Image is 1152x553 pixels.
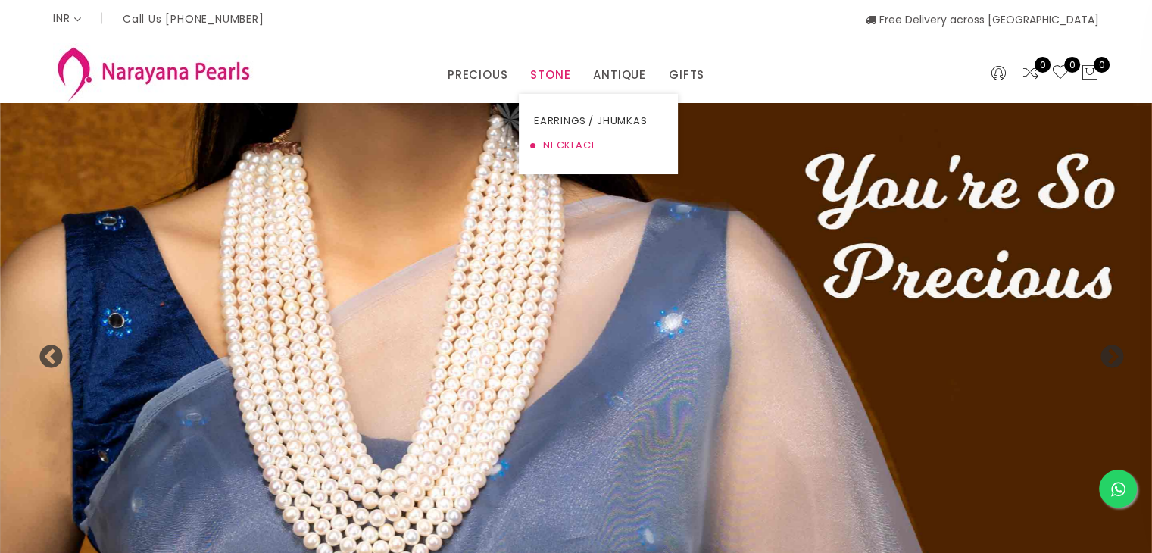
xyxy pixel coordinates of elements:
[534,109,663,133] a: EARRINGS / JHUMKAS
[866,12,1099,27] span: Free Delivery across [GEOGRAPHIC_DATA]
[1051,64,1069,83] a: 0
[1094,57,1110,73] span: 0
[593,64,646,86] a: ANTIQUE
[1064,57,1080,73] span: 0
[448,64,507,86] a: PRECIOUS
[38,345,53,360] button: Previous
[534,133,663,158] a: NECKLACE
[669,64,704,86] a: GIFTS
[1035,57,1051,73] span: 0
[123,14,264,24] p: Call Us [PHONE_NUMBER]
[1022,64,1040,83] a: 0
[1081,64,1099,83] button: 0
[530,64,570,86] a: STONE
[1099,345,1114,360] button: Next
